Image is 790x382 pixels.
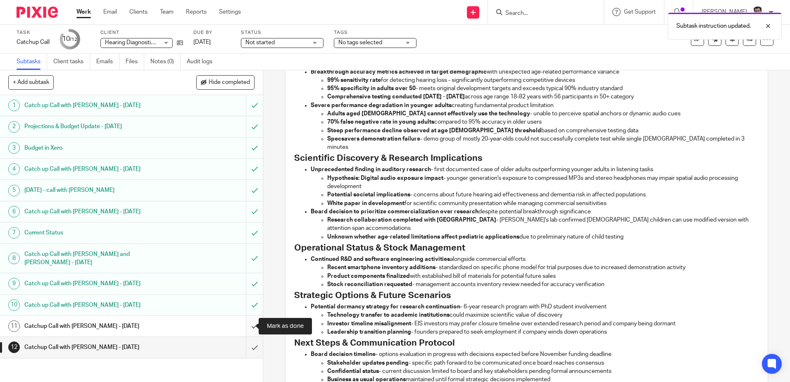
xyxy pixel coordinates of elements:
div: 12 [8,341,20,353]
p: - 6-year research program with PhD student involvement [311,303,759,311]
strong: Stakeholder updates pending [327,360,409,366]
strong: Operational Status & Stock Management [294,244,465,252]
p: - concerns about future hearing aid effectiveness and dementia risk in affected populations [327,191,759,199]
p: - standardized on specific phone model for trial purposes due to increased demonstration activity [327,263,759,272]
strong: Breakthrough accuracy metrics achieved in target demographic [311,69,487,75]
strong: Confidential status [327,368,379,374]
a: Work [76,8,91,16]
button: + Add subtask [8,75,54,89]
strong: Stock reconciliation requested [327,282,412,287]
strong: Severe performance degradation in younger adults [311,103,452,108]
strong: Leadership transition planning [327,329,411,335]
label: Due by [193,29,231,36]
p: alongside commercial efforts [311,255,759,263]
strong: Recent smartphone inventory additions [327,265,435,270]
label: Tags [334,29,416,36]
h1: Catch up Call with [PERSON_NAME] - [DATE] [24,205,167,218]
a: Files [126,54,144,70]
div: 5 [8,185,20,196]
div: 1 [8,100,20,111]
a: Settings [219,8,241,16]
p: - younger generation's exposure to compressed MP3s and stereo headphones may impair spatial audio... [327,174,759,191]
a: Reports [186,8,207,16]
p: across age range 18-82 years with 56 participants in 50+ category [327,93,759,101]
p: - meets original development targets and exceeds typical 90% industry standard [327,84,759,93]
h1: Catchup Call with [PERSON_NAME] - [DATE] [24,341,167,353]
span: [DATE] [193,39,211,45]
p: - unable to perceive spatial anchors or dynamic audio cues [327,110,759,118]
strong: Scientific Discovery & Research Implications [294,154,482,162]
strong: Board decision to prioritize commercialization over research [311,209,478,215]
p: could maximize scientific value of discovery [327,311,759,319]
h1: Catch up Call with [PERSON_NAME] - [DATE] [24,163,167,175]
strong: Continued R&D and software engineering activities [311,256,450,262]
strong: Next Steps & Communication Protocol [294,339,455,347]
span: No tags selected [338,40,382,45]
p: due to preliminary nature of child testing [327,233,759,241]
p: based on comprehensive testing data [327,127,759,135]
strong: Unprecedented finding in auditory research [311,167,431,172]
strong: Steep performance decline observed at age [DEMOGRAPHIC_DATA] threshold [327,128,541,134]
div: 11 [8,320,20,332]
p: - options evaluation in progress with decisions expected before November funding deadline [311,350,759,358]
strong: Adults aged [DEMOGRAPHIC_DATA] cannot effectively use the technology [327,111,530,117]
strong: Research collaboration completed with [GEOGRAPHIC_DATA] [327,217,496,223]
h1: Budget in Xero [24,142,167,154]
strong: 95% specificity in adults over 50 [327,86,416,91]
div: 2 [8,121,20,133]
strong: Potential societal implications [327,192,410,198]
a: Email [103,8,117,16]
a: Audit logs [187,54,219,70]
p: - management accounts inventory review needed for accuracy verification [327,280,759,289]
p: creating fundamental product limitation [311,101,759,110]
div: 9 [8,278,20,289]
span: Hide completed [209,79,250,86]
img: Facebook%20Profile%20picture%20(2).jpg [751,6,764,19]
p: - founders prepared to seek employment if company winds down operations [327,328,759,336]
p: for detecting hearing loss - significantly outperforming competitive devices [327,76,759,84]
p: for scientific community presentation while managing commercial sensitivities [327,199,759,208]
strong: White paper in development [327,201,405,206]
h1: Catch up Call with [PERSON_NAME] and [PERSON_NAME] - [DATE] [24,248,167,269]
p: - [PERSON_NAME]'s lab confirmed [DEMOGRAPHIC_DATA] children can use modified version with attenti... [327,216,759,233]
strong: Specsavers demonstration failure [327,136,420,142]
h1: Catchup Call with [PERSON_NAME] - [DATE] [24,320,167,332]
div: 10 [62,34,77,44]
span: Not started [245,40,275,45]
div: Catchup Call [17,38,50,46]
a: Clients [129,8,148,16]
strong: Board decision timeline [311,351,376,357]
div: 6 [8,206,20,217]
strong: 70% false negative rate in young adults [327,119,434,125]
img: Pixie [17,7,58,18]
strong: Technology transfer to academic institutions [327,312,450,318]
h1: [DATE] - call with [PERSON_NAME] [24,184,167,196]
p: despite potential breakthrough significance [311,208,759,216]
div: 7 [8,227,20,239]
a: Subtasks [17,54,47,70]
h1: Catch up Call with [PERSON_NAME] - [DATE] [24,299,167,311]
p: - demo group of mostly 20-year-olds could not successfully complete test while single [DEMOGRAPHI... [327,135,759,152]
a: Client tasks [53,54,90,70]
div: 4 [8,163,20,175]
a: Emails [96,54,119,70]
strong: Potential dormancy strategy for research continuation [311,304,460,310]
p: with unexpected age-related performance variance [311,68,759,76]
p: - current discussion limited to board and key stakeholders pending formal announcements [327,367,759,375]
strong: Product components finalized [327,273,410,279]
h1: Catch up Call with [PERSON_NAME] - [DATE] [24,277,167,290]
strong: 99% sensitivity rate [327,77,381,83]
strong: Investor timeline misalignment [327,321,411,327]
a: Team [160,8,174,16]
a: Notes (0) [150,54,181,70]
p: - EIS investors may prefer closure timeline over extended research period and company being dormant [327,320,759,328]
small: /12 [70,37,77,42]
p: compared to 95% accuracy in older users [327,118,759,126]
p: - first documented case of older adults outperforming younger adults in listening tasks [311,165,759,174]
p: - specific path forward to be communicated once board reaches consensus [327,359,759,367]
h1: Current Status [24,227,167,239]
strong: Strategic Options & Future Scenarios [294,291,451,300]
strong: Hypothesis: Digital audio exposure impact [327,175,443,181]
p: Subtask instruction updated. [676,22,751,30]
